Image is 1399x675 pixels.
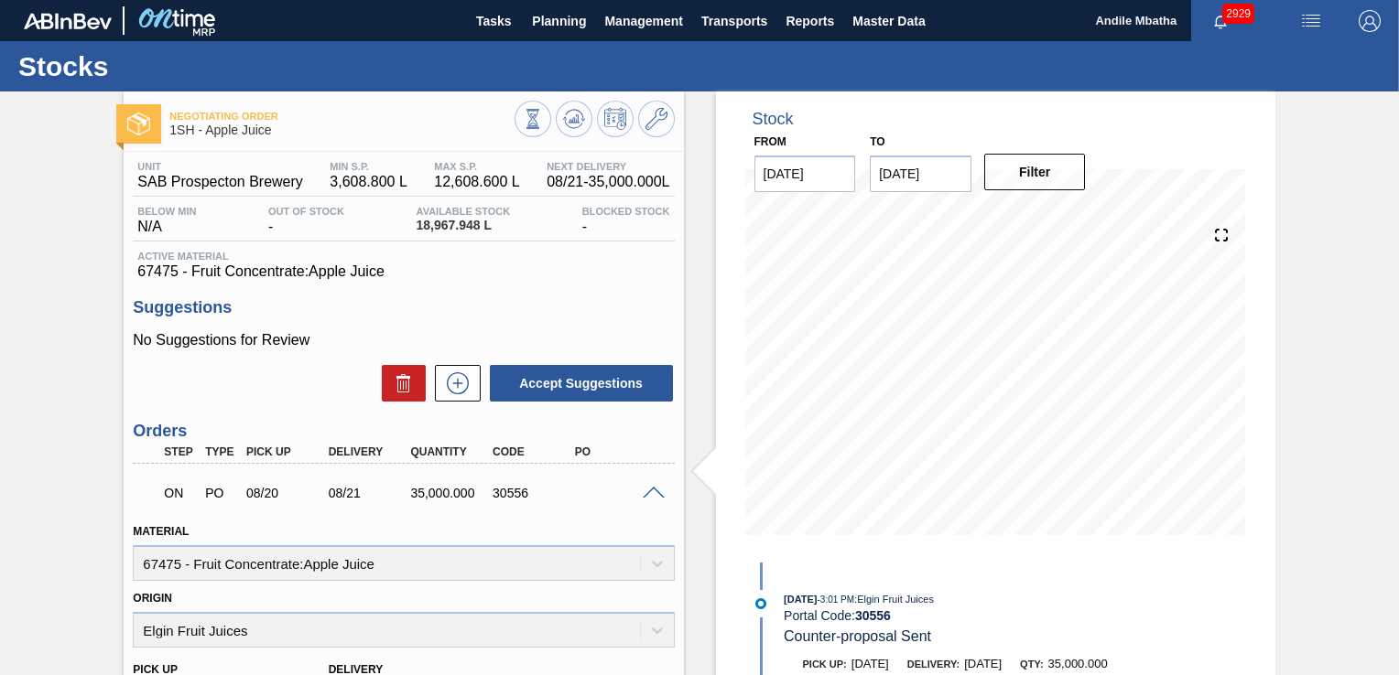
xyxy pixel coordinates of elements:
img: atual [755,598,766,609]
div: PO [570,445,660,458]
h3: Suggestions [133,298,674,317]
span: Available Stock [417,206,511,217]
span: Management [604,10,683,32]
label: From [754,135,786,148]
div: New suggestion [426,365,481,402]
img: Logout [1359,10,1381,32]
span: 35,000.000 [1048,657,1108,670]
p: No Suggestions for Review [133,332,674,348]
button: Accept Suggestions [490,365,673,402]
div: Quantity [406,445,495,458]
div: Portal Code: [784,608,1219,623]
div: - [264,206,349,235]
label: Material [133,525,189,538]
span: 2929 [1222,4,1254,24]
span: [DATE] [964,657,1002,670]
div: Step [159,445,201,458]
span: Delivery: [907,659,960,670]
h3: Orders [133,422,674,441]
strong: 30556 [855,608,891,623]
div: Pick up [242,445,331,458]
div: 08/20/2025 [242,486,331,500]
div: Type [201,445,242,458]
span: Out Of Stock [268,206,344,217]
span: Counter-proposal Sent [784,628,931,644]
span: Transports [701,10,767,32]
span: Planning [532,10,586,32]
img: TNhmsLtSVTkK8tSr43FrP2fwEKptu5GPRR3wAAAABJRU5ErkJggg== [24,13,112,29]
label: Origin [133,592,172,605]
span: Blocked Stock [582,206,670,217]
input: mm/dd/yyyy [870,155,971,192]
span: : Elgin Fruit Juices [854,594,934,605]
div: N/A [133,206,201,235]
img: Ícone [127,112,150,135]
img: userActions [1300,10,1322,32]
span: Reports [786,10,834,32]
span: Next Delivery [547,161,669,172]
div: Accept Suggestions [481,363,675,403]
button: Stocks Overview [515,101,551,137]
div: 08/21/2025 [324,486,414,500]
div: Delivery [324,445,414,458]
span: 1SH - Apple Juice [169,123,514,137]
span: Qty: [1020,659,1043,670]
span: 08/21 - 35,000.000 L [547,174,669,190]
div: Stock [753,110,794,129]
span: [DATE] [851,657,889,670]
button: Notifications [1191,8,1250,34]
span: 3,608.800 L [330,174,407,190]
span: MIN S.P. [330,161,407,172]
div: Delete Suggestions [373,365,426,402]
div: - [578,206,675,235]
span: 18,967.948 L [417,219,511,232]
p: ON [164,486,196,500]
div: 30556 [488,486,578,500]
span: Negotiating Order [169,111,514,122]
h1: Stocks [18,56,343,77]
span: Active Material [137,251,669,262]
span: MAX S.P. [434,161,519,172]
span: Master Data [852,10,925,32]
label: to [870,135,884,148]
span: Below Min [137,206,196,217]
span: Unit [137,161,303,172]
button: Update Chart [556,101,592,137]
button: Go to Master Data / General [638,101,675,137]
span: [DATE] [784,594,817,605]
div: Purchase order [201,486,242,500]
span: - 3:01 PM [818,595,855,605]
button: Filter [984,154,1086,190]
span: Pick up: [803,659,847,670]
div: Code [488,445,578,458]
button: Schedule Inventory [597,101,634,137]
span: Tasks [473,10,514,32]
span: 12,608.600 L [434,174,519,190]
input: mm/dd/yyyy [754,155,856,192]
div: 35,000.000 [406,486,495,500]
span: SAB Prospecton Brewery [137,174,303,190]
span: 67475 - Fruit Concentrate:Apple Juice [137,263,669,280]
div: Negotiating Order [159,473,201,513]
